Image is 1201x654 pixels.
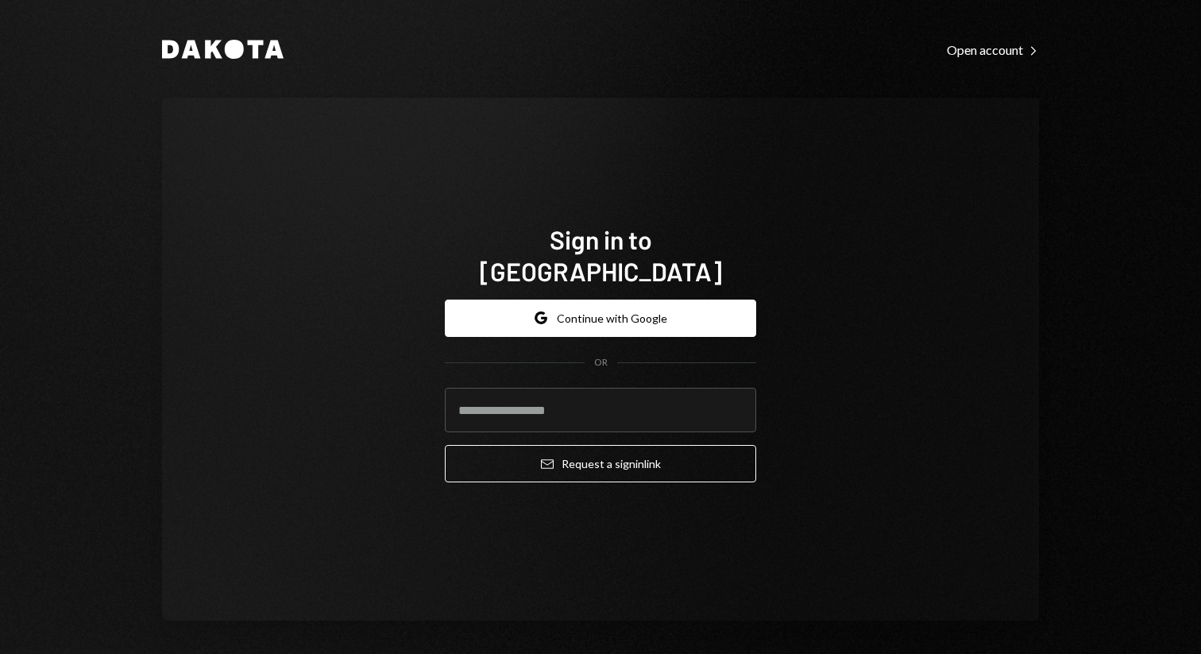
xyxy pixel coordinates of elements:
div: Open account [947,42,1039,58]
h1: Sign in to [GEOGRAPHIC_DATA] [445,223,756,287]
a: Open account [947,41,1039,58]
button: Request a signinlink [445,445,756,482]
div: OR [594,356,608,370]
button: Continue with Google [445,300,756,337]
